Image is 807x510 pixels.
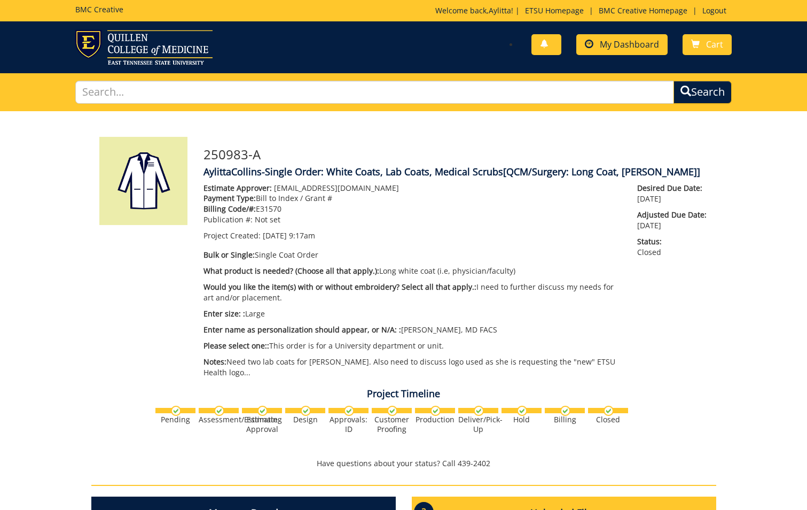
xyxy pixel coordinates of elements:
span: Would you like the item(s) with or without embroidery? Select all that apply.: [203,282,476,292]
a: Cart [683,34,732,55]
p: [PERSON_NAME], MD FACS [203,324,622,335]
div: Approvals: ID [328,415,369,434]
a: BMC Creative Homepage [593,5,693,16]
h4: Project Timeline [91,389,716,399]
p: Closed [637,236,708,258]
img: checkmark [257,406,268,416]
div: Estimate Approval [242,415,282,434]
a: Logout [697,5,732,16]
span: Please select one:: [203,341,269,351]
a: My Dashboard [576,34,668,55]
p: Single Coat Order [203,250,622,260]
span: Notes: [203,357,226,367]
img: checkmark [301,406,311,416]
h4: AylittaCollins-Single Order: White Coats, Lab Coats, Medical Scrubs [203,167,708,177]
p: [EMAIL_ADDRESS][DOMAIN_NAME] [203,183,622,194]
p: Large [203,308,622,319]
p: Welcome back, ! | | | [435,5,732,16]
span: Project Created: [203,230,261,241]
span: Payment Type: [203,193,256,203]
p: Need two lab coats for [PERSON_NAME]. Also need to discuss logo used as she is requesting the "ne... [203,357,622,378]
span: Billing Code/#: [203,204,256,214]
img: ETSU logo [75,30,213,65]
h3: 250983-A [203,148,708,161]
a: Aylitta [489,5,511,16]
span: What product is needed? (Choose all that apply.): [203,266,379,276]
div: Hold [502,415,542,424]
img: checkmark [560,406,570,416]
p: This order is for a University department or unit. [203,341,622,351]
div: Billing [545,415,585,424]
span: [QCM/Surgery: Long Coat, [PERSON_NAME]] [503,165,700,178]
p: Have questions about your status? Call 439-2402 [91,458,716,469]
span: Adjusted Due Date: [637,210,708,220]
img: checkmark [517,406,527,416]
span: Estimate Approver: [203,183,272,193]
div: Assessment/Estimating [199,415,239,424]
span: Cart [706,38,723,50]
p: E31570 [203,204,622,214]
img: checkmark [344,406,354,416]
span: Enter name as personalization should appear, or N/A: : [203,324,401,335]
button: Search [673,81,732,104]
p: [DATE] [637,183,708,204]
p: Bill to Index / Grant # [203,193,622,204]
img: checkmark [474,406,484,416]
div: Customer Proofing [372,415,412,434]
p: [DATE] [637,210,708,231]
span: Status: [637,236,708,247]
h5: BMC Creative [75,5,123,13]
span: My Dashboard [600,38,659,50]
input: Search... [75,81,674,104]
div: Deliver/Pick-Up [458,415,498,434]
img: checkmark [214,406,224,416]
span: Not set [255,214,280,225]
a: ETSU Homepage [520,5,589,16]
p: I need to further discuss my needs for art and/or placement. [203,282,622,303]
div: Production [415,415,455,424]
img: checkmark [171,406,181,416]
span: Desired Due Date: [637,183,708,194]
div: Closed [588,415,628,424]
span: Enter size: : [203,308,245,319]
span: Publication #: [203,214,253,225]
img: checkmark [604,406,614,416]
div: Design [285,415,325,424]
img: checkmark [387,406,397,416]
span: [DATE] 9:17am [263,230,315,241]
div: Pending [155,415,195,424]
img: checkmark [430,406,441,416]
img: Product featured image [99,137,187,225]
p: Long white coat (i.e, physician/faculty) [203,266,622,276]
span: Bulk or Single: [203,250,255,260]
